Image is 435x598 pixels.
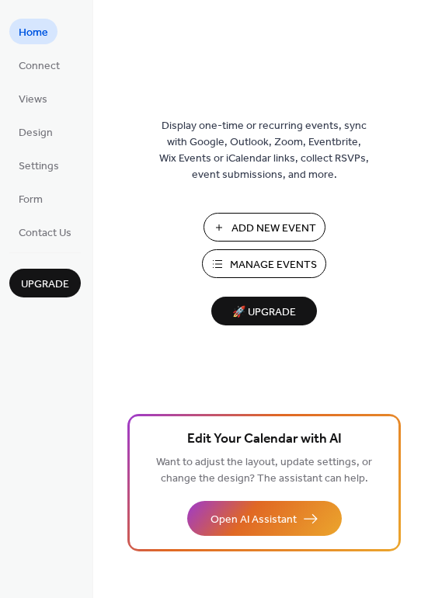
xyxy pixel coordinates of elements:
[187,501,342,536] button: Open AI Assistant
[9,52,69,78] a: Connect
[9,186,52,211] a: Form
[19,58,60,75] span: Connect
[9,219,81,245] a: Contact Us
[9,85,57,111] a: Views
[159,118,369,183] span: Display one-time or recurring events, sync with Google, Outlook, Zoom, Eventbrite, Wix Events or ...
[9,269,81,297] button: Upgrade
[9,152,68,178] a: Settings
[211,512,297,528] span: Open AI Assistant
[19,192,43,208] span: Form
[19,25,48,41] span: Home
[156,452,372,489] span: Want to adjust the layout, update settings, or change the design? The assistant can help.
[19,225,71,242] span: Contact Us
[9,119,62,144] a: Design
[19,158,59,175] span: Settings
[19,92,47,108] span: Views
[21,276,69,293] span: Upgrade
[230,257,317,273] span: Manage Events
[211,297,317,325] button: 🚀 Upgrade
[202,249,326,278] button: Manage Events
[221,302,308,323] span: 🚀 Upgrade
[204,213,325,242] button: Add New Event
[187,429,342,450] span: Edit Your Calendar with AI
[231,221,316,237] span: Add New Event
[9,19,57,44] a: Home
[19,125,53,141] span: Design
